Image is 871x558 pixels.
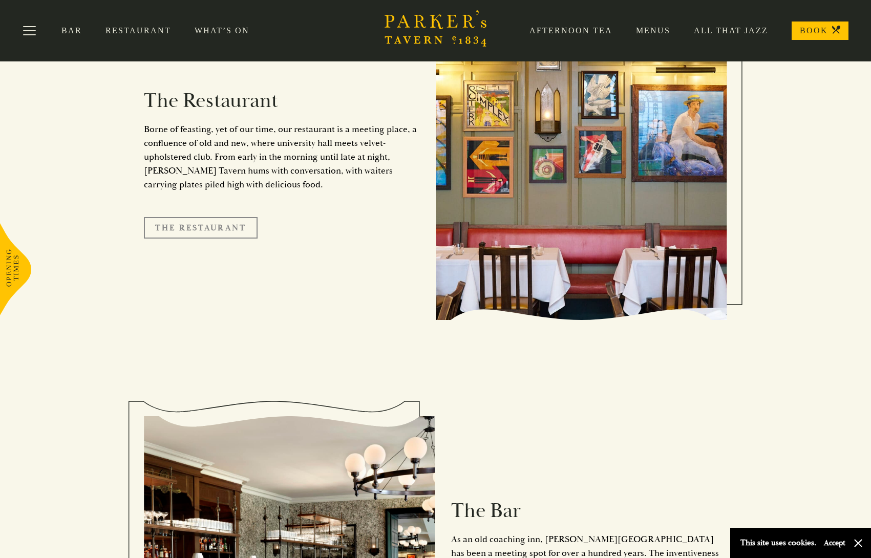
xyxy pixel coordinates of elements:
h2: The Restaurant [144,89,420,113]
button: Close and accept [853,538,863,548]
a: The Restaurant [144,217,258,239]
button: Accept [824,538,845,548]
p: This site uses cookies. [740,535,816,550]
h2: The Bar [451,499,728,523]
p: Borne of feasting, yet of our time, our restaurant is a meeting place, a confluence of old and ne... [144,122,420,191]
